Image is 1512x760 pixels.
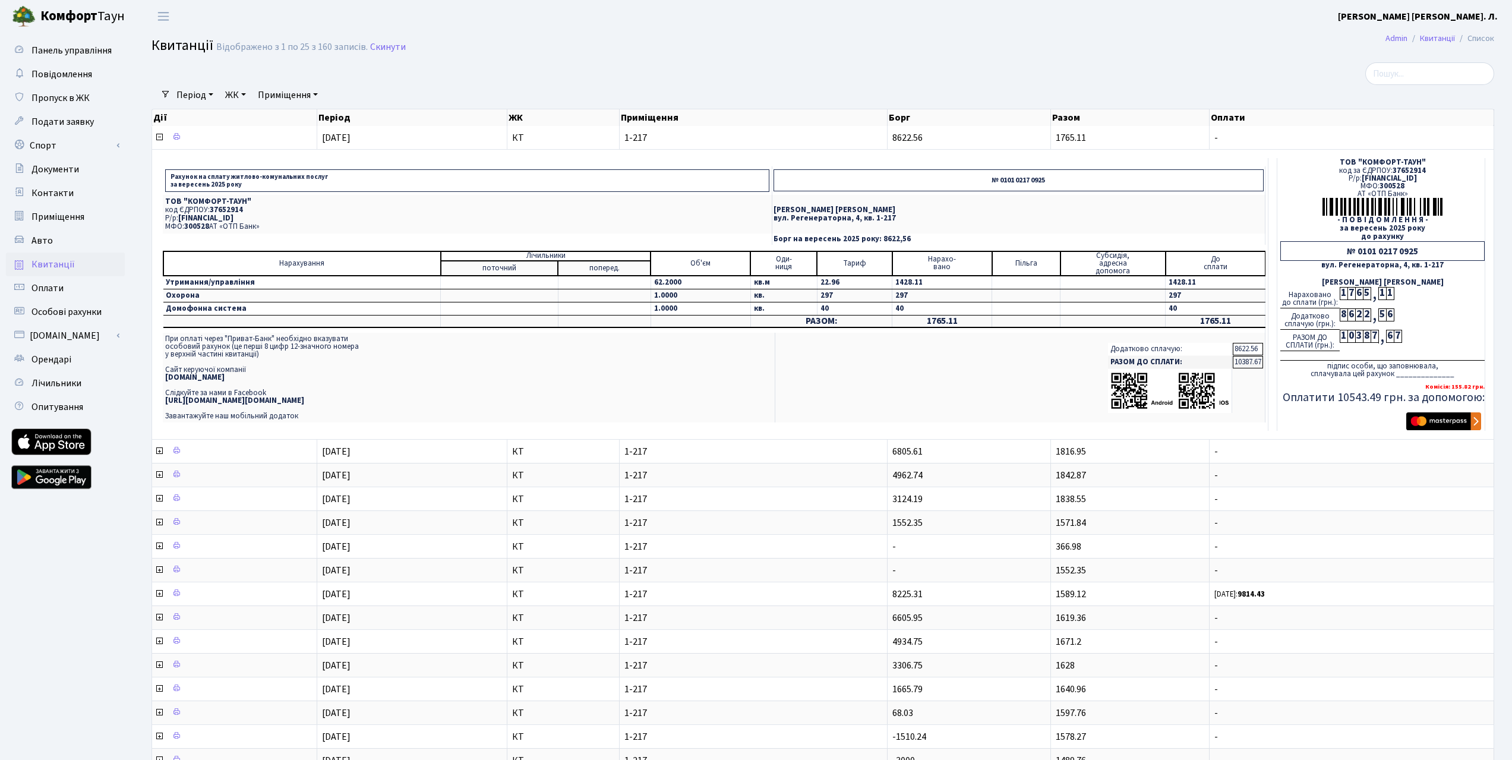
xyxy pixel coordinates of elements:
[624,518,882,528] span: 1-217
[1363,330,1371,343] div: 8
[892,469,923,482] span: 4962.74
[322,516,351,529] span: [DATE]
[1056,564,1086,577] span: 1552.35
[892,659,923,672] span: 3306.75
[892,635,923,648] span: 4934.75
[1394,330,1401,343] div: 7
[322,635,351,648] span: [DATE]
[6,371,125,395] a: Лічильники
[512,637,614,647] span: КТ
[1056,131,1086,144] span: 1765.11
[512,589,614,599] span: КТ
[1362,173,1417,184] span: [FINANCIAL_ID]
[322,445,351,458] span: [DATE]
[1363,308,1371,321] div: 2
[1060,251,1166,276] td: Субсидія, адресна допомога
[1166,302,1265,315] td: 40
[216,42,368,53] div: Відображено з 1 по 25 з 160 записів.
[624,589,882,599] span: 1-217
[892,683,923,696] span: 1665.79
[31,187,74,200] span: Контакти
[1214,732,1489,742] span: -
[624,566,882,575] span: 1-217
[817,276,892,289] td: 22.96
[624,613,882,623] span: 1-217
[163,276,441,289] td: Утримання/управління
[1338,10,1498,24] a: [PERSON_NAME] [PERSON_NAME]. Л.
[624,133,882,143] span: 1-217
[31,92,90,105] span: Пропуск в ЖК
[1056,540,1081,553] span: 366.98
[370,42,406,53] a: Скинути
[322,131,351,144] span: [DATE]
[1280,175,1485,182] div: Р/р:
[1425,382,1485,391] b: Комісія: 155.82 грн.
[322,659,351,672] span: [DATE]
[1280,216,1485,224] div: - П О В І Д О М Л Е Н Н Я -
[1214,133,1489,143] span: -
[1280,241,1485,261] div: № 0101 0217 0925
[624,661,882,670] span: 1-217
[817,302,892,315] td: 40
[1406,412,1481,430] img: Masterpass
[1365,62,1494,85] input: Пошук...
[512,613,614,623] span: КТ
[651,289,750,302] td: 1.0000
[322,564,351,577] span: [DATE]
[1214,685,1489,694] span: -
[184,221,209,232] span: 300528
[892,445,923,458] span: 6805.61
[163,333,775,422] td: При оплаті через "Приват-Банк" необхідно вказувати особовий рахунок (це перші 8 цифр 12-значного ...
[750,315,892,327] td: РАЗОМ:
[892,611,923,625] span: 6605.95
[441,251,651,261] td: Лічильники
[1338,10,1498,23] b: [PERSON_NAME] [PERSON_NAME]. Л.
[1280,308,1340,330] div: Додатково сплачую (грн.):
[624,685,882,694] span: 1-217
[1280,233,1485,241] div: до рахунку
[165,215,769,222] p: Р/р:
[774,215,1264,222] p: вул. Регенераторна, 4, кв. 1-217
[512,133,614,143] span: КТ
[651,251,750,276] td: Об'єм
[651,276,750,289] td: 62.2000
[1380,181,1404,191] span: 300528
[253,85,323,105] a: Приміщення
[31,258,75,271] span: Квитанції
[1280,330,1340,351] div: РАЗОМ ДО СПЛАТИ (грн.):
[1280,159,1485,166] div: ТОВ "КОМФОРТ-ТАУН"
[774,169,1264,191] p: № 0101 0217 0925
[1051,109,1210,126] th: Разом
[1420,32,1455,45] a: Квитанції
[1214,708,1489,718] span: -
[750,276,817,289] td: кв.м
[40,7,125,27] span: Таун
[1056,683,1086,696] span: 1640.96
[1108,343,1232,355] td: Додатково сплачую:
[892,493,923,506] span: 3124.19
[152,109,317,126] th: Дії
[624,708,882,718] span: 1-217
[1386,287,1394,300] div: 1
[172,85,218,105] a: Період
[651,302,750,315] td: 1.0000
[1214,661,1489,670] span: -
[1340,330,1347,343] div: 1
[817,289,892,302] td: 297
[6,62,125,86] a: Повідомлення
[1280,261,1485,269] div: вул. Регенераторна, 4, кв. 1-217
[6,39,125,62] a: Панель управління
[322,707,351,720] span: [DATE]
[1371,330,1378,343] div: 7
[992,251,1060,276] td: Пільга
[31,353,71,366] span: Орендарі
[6,395,125,419] a: Опитування
[1166,315,1265,327] td: 1765.11
[1056,516,1086,529] span: 1571.84
[1056,659,1075,672] span: 1628
[220,85,251,105] a: ЖК
[1347,287,1355,300] div: 7
[163,289,441,302] td: Охорона
[1166,276,1265,289] td: 1428.11
[624,637,882,647] span: 1-217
